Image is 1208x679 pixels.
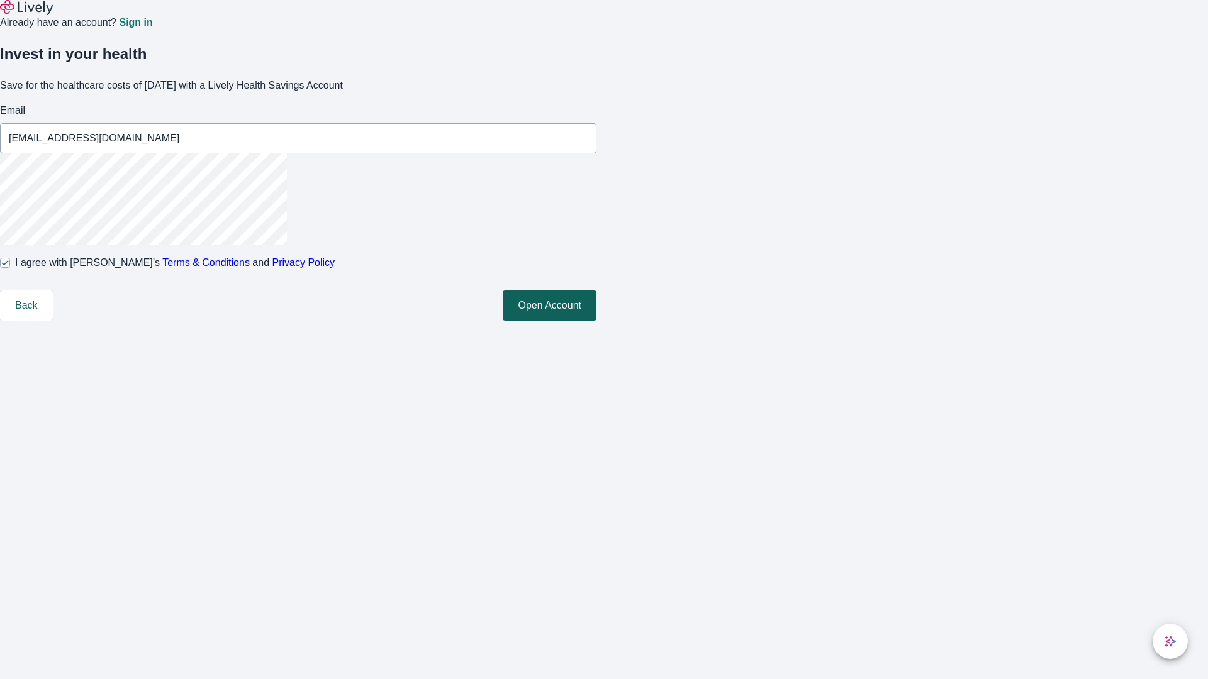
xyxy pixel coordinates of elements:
button: Open Account [503,290,596,321]
button: chat [1153,624,1188,659]
a: Sign in [119,18,152,28]
span: I agree with [PERSON_NAME]’s and [15,255,335,270]
a: Terms & Conditions [162,257,250,268]
a: Privacy Policy [272,257,335,268]
svg: Lively AI Assistant [1164,635,1177,648]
